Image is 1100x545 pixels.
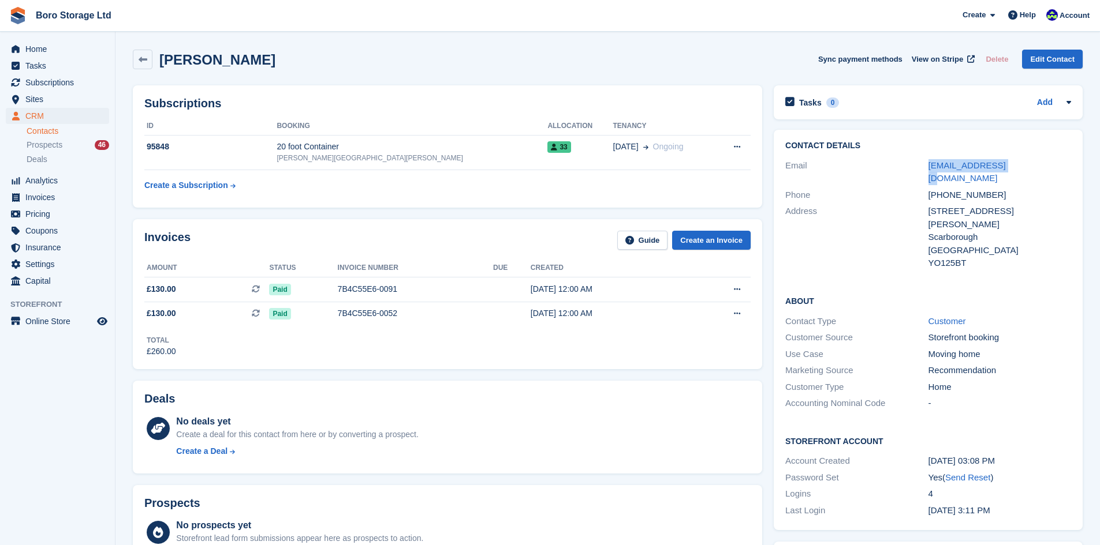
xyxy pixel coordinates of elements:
[785,397,928,410] div: Accounting Nominal Code
[277,153,547,163] div: [PERSON_NAME][GEOGRAPHIC_DATA][PERSON_NAME]
[6,206,109,222] a: menu
[269,259,337,277] th: Status
[6,239,109,255] a: menu
[6,189,109,205] a: menu
[785,205,928,270] div: Address
[25,189,95,205] span: Invoices
[25,41,95,57] span: Home
[6,58,109,74] a: menu
[27,153,109,166] a: Deals
[613,117,716,136] th: Tenancy
[785,471,928,484] div: Password Set
[27,154,47,165] span: Deals
[929,454,1071,468] div: [DATE] 03:08 PM
[785,454,928,468] div: Account Created
[785,189,928,202] div: Phone
[6,172,109,189] a: menu
[942,472,993,482] span: ( )
[25,313,95,329] span: Online Store
[929,231,1071,244] div: Scarborough
[929,331,1071,344] div: Storefront booking
[277,117,547,136] th: Booking
[25,273,95,289] span: Capital
[144,259,269,277] th: Amount
[963,9,986,21] span: Create
[617,231,668,250] a: Guide
[269,284,290,295] span: Paid
[929,205,1071,231] div: [STREET_ADDRESS][PERSON_NAME]
[144,141,277,153] div: 95848
[929,244,1071,257] div: [GEOGRAPHIC_DATA]
[672,231,751,250] a: Create an Invoice
[176,445,228,457] div: Create a Deal
[338,283,493,295] div: 7B4C55E6-0091
[25,91,95,107] span: Sites
[547,117,613,136] th: Allocation
[929,160,1006,183] a: [EMAIL_ADDRESS][DOMAIN_NAME]
[826,97,840,108] div: 0
[25,239,95,255] span: Insurance
[95,314,109,328] a: Preview store
[531,307,689,320] div: [DATE] 12:00 AM
[929,316,966,326] a: Customer
[1060,10,1090,21] span: Account
[785,381,928,394] div: Customer Type
[929,397,1071,410] div: -
[6,273,109,289] a: menu
[277,141,547,153] div: 20 foot Container
[147,335,176,345] div: Total
[25,256,95,272] span: Settings
[785,141,1071,151] h2: Contact Details
[25,108,95,124] span: CRM
[785,315,928,328] div: Contact Type
[818,50,903,69] button: Sync payment methods
[929,471,1071,484] div: Yes
[159,52,275,67] h2: [PERSON_NAME]
[25,58,95,74] span: Tasks
[269,308,290,320] span: Paid
[176,518,423,532] div: No prospects yet
[176,532,423,544] div: Storefront lead form submissions appear here as prospects to action.
[147,283,176,295] span: £130.00
[147,307,176,320] span: £130.00
[929,257,1071,270] div: YO125BT
[27,140,62,151] span: Prospects
[929,381,1071,394] div: Home
[929,348,1071,361] div: Moving home
[1022,50,1083,69] a: Edit Contact
[785,435,1071,446] h2: Storefront Account
[144,231,191,250] h2: Invoices
[25,74,95,91] span: Subscriptions
[6,223,109,239] a: menu
[144,117,277,136] th: ID
[785,159,928,185] div: Email
[144,392,175,405] h2: Deals
[1020,9,1036,21] span: Help
[785,348,928,361] div: Use Case
[1046,9,1058,21] img: Tobie Hillier
[929,487,1071,501] div: 4
[6,74,109,91] a: menu
[31,6,116,25] a: Boro Storage Ltd
[531,283,689,295] div: [DATE] 12:00 AM
[25,223,95,239] span: Coupons
[929,189,1071,202] div: [PHONE_NUMBER]
[25,206,95,222] span: Pricing
[176,415,418,429] div: No deals yet
[144,175,236,196] a: Create a Subscription
[144,97,751,110] h2: Subscriptions
[912,54,963,65] span: View on Stripe
[799,97,822,108] h2: Tasks
[6,41,109,57] a: menu
[653,142,684,151] span: Ongoing
[147,345,176,358] div: £260.00
[493,259,531,277] th: Due
[6,256,109,272] a: menu
[144,179,228,191] div: Create a Subscription
[613,141,639,153] span: [DATE]
[144,497,200,510] h2: Prospects
[6,313,109,329] a: menu
[785,295,1071,306] h2: About
[907,50,977,69] a: View on Stripe
[981,50,1013,69] button: Delete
